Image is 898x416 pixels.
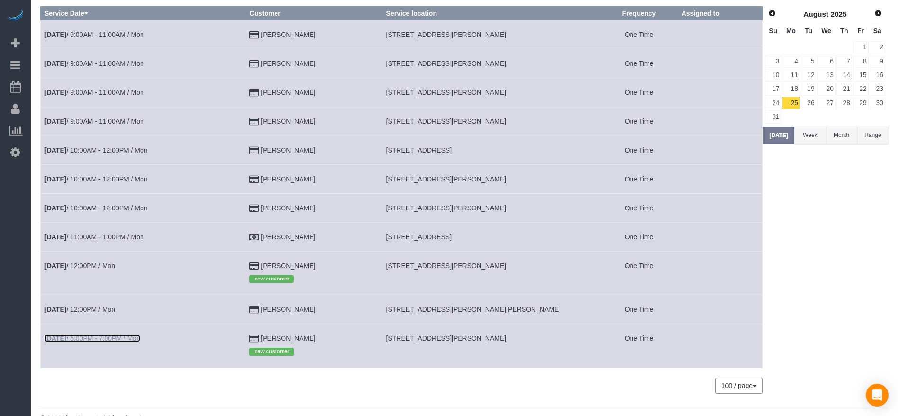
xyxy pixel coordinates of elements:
span: [STREET_ADDRESS][PERSON_NAME] [386,118,507,125]
i: Credit Card Payment [249,61,259,67]
span: new customer [249,275,294,283]
a: [PERSON_NAME] [261,89,315,96]
td: Frequency [601,136,677,164]
td: Assigned to [677,295,762,324]
td: Service location [382,107,601,136]
a: [DATE]/ 10:00AM - 12:00PM / Mon [44,175,148,183]
i: Credit Card Payment [249,335,259,342]
td: Customer [246,107,382,136]
td: Service location [382,78,601,107]
td: Frequency [601,324,677,368]
td: Frequency [601,193,677,222]
td: Customer [246,164,382,193]
td: Assigned to [677,251,762,295]
span: Prev [768,9,776,17]
button: Range [857,127,889,144]
td: Frequency [601,78,677,107]
td: Customer [246,78,382,107]
a: [DATE]/ 10:00AM - 12:00PM / Mon [44,146,148,154]
td: Schedule date [41,107,246,136]
i: Credit Card Payment [249,205,259,212]
td: Frequency [601,251,677,295]
a: 5 [801,55,817,68]
td: Frequency [601,20,677,49]
a: [PERSON_NAME] [261,175,315,183]
i: Credit Card Payment [249,307,259,313]
td: Service location [382,49,601,78]
a: 23 [870,83,885,96]
span: [STREET_ADDRESS][PERSON_NAME] [386,31,507,38]
a: 4 [782,55,800,68]
a: 2 [870,41,885,54]
span: [STREET_ADDRESS] [386,146,452,154]
b: [DATE] [44,335,66,342]
span: Tuesday [805,27,812,35]
span: 2025 [830,10,846,18]
a: [PERSON_NAME] [261,233,315,241]
th: Customer [246,6,382,20]
span: [STREET_ADDRESS][PERSON_NAME] [386,204,507,212]
td: Schedule date [41,251,246,295]
b: [DATE] [44,146,66,154]
span: Monday [786,27,796,35]
span: new customer [249,348,294,355]
th: Frequency [601,6,677,20]
a: 29 [853,97,869,109]
a: 3 [765,55,781,68]
td: Frequency [601,295,677,324]
span: [STREET_ADDRESS][PERSON_NAME][PERSON_NAME] [386,306,561,313]
a: 15 [853,69,869,81]
td: Schedule date [41,324,246,368]
b: [DATE] [44,89,66,96]
a: 10 [765,69,781,81]
td: Service location [382,324,601,368]
a: [PERSON_NAME] [261,31,315,38]
b: [DATE] [44,175,66,183]
a: [DATE]/ 9:00AM - 11:00AM / Mon [44,89,144,96]
a: 27 [817,97,835,109]
td: Service location [382,222,601,251]
img: Automaid Logo [6,9,25,23]
b: [DATE] [44,60,66,67]
a: 21 [836,83,852,96]
a: 14 [836,69,852,81]
a: 30 [870,97,885,109]
td: Schedule date [41,193,246,222]
button: Month [826,127,857,144]
span: August [803,10,828,18]
td: Frequency [601,107,677,136]
i: Credit Card Payment [249,263,259,270]
i: Credit Card Payment [249,90,259,96]
a: 31 [765,110,781,123]
td: Schedule date [41,20,246,49]
span: [STREET_ADDRESS][PERSON_NAME] [386,262,507,270]
span: [STREET_ADDRESS][PERSON_NAME] [386,89,507,96]
td: Service location [382,136,601,164]
th: Service Date [41,6,246,20]
button: Week [794,127,826,144]
td: Schedule date [41,49,246,78]
td: Frequency [601,49,677,78]
span: Sunday [769,27,777,35]
div: Open Intercom Messenger [866,384,889,407]
td: Assigned to [677,136,762,164]
a: 19 [801,83,817,96]
td: Assigned to [677,222,762,251]
button: 100 / page [715,378,763,394]
a: 22 [853,83,869,96]
a: 16 [870,69,885,81]
i: Credit Card Payment [249,147,259,154]
a: [DATE]/ 9:00AM - 11:00AM / Mon [44,60,144,67]
a: 7 [836,55,852,68]
i: Check Payment [249,234,259,241]
td: Assigned to [677,193,762,222]
a: 6 [817,55,835,68]
a: 12 [801,69,817,81]
td: Frequency [601,222,677,251]
i: Credit Card Payment [249,32,259,38]
td: Customer [246,49,382,78]
span: Wednesday [821,27,831,35]
td: Assigned to [677,164,762,193]
span: [STREET_ADDRESS][PERSON_NAME] [386,335,507,342]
